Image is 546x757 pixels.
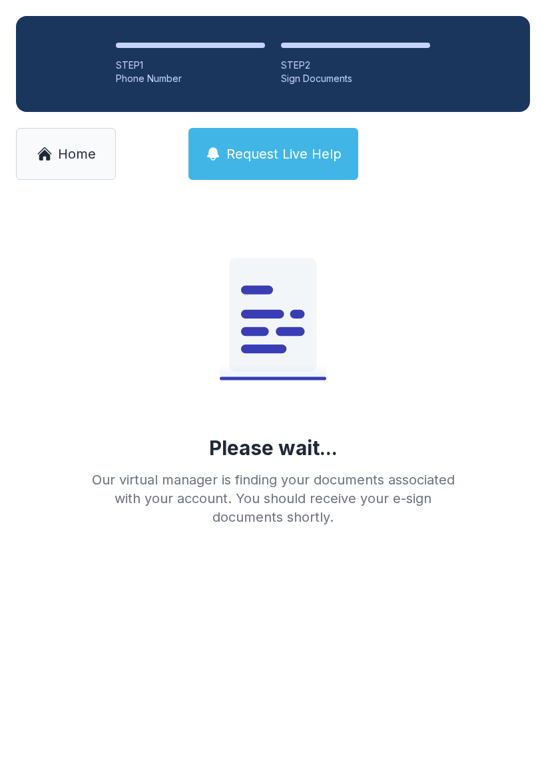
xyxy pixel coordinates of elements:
div: Please wait... [209,436,338,460]
div: Our virtual manager is finding your documents associated with your account. You should receive yo... [81,470,465,526]
div: Sign Documents [281,72,430,85]
div: STEP 2 [281,59,430,72]
div: STEP 1 [116,59,265,72]
div: Phone Number [116,72,265,85]
span: Request Live Help [226,145,342,163]
span: Home [58,145,96,163]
